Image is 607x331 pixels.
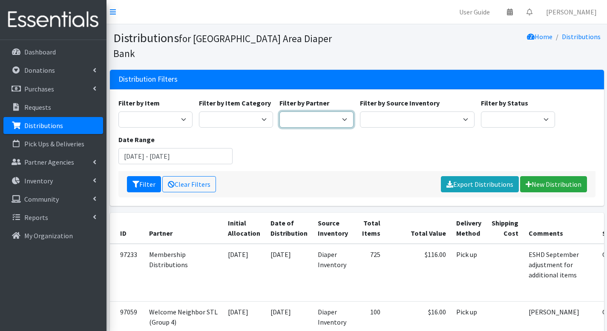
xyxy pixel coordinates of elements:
p: Donations [24,66,55,74]
a: Purchases [3,80,103,97]
label: Filter by Partner [279,98,329,108]
a: Inventory [3,172,103,189]
td: [DATE] [265,244,313,301]
a: Donations [3,62,103,79]
td: 97233 [110,244,144,301]
td: ESHD September adjustment for additional items [524,244,597,301]
th: Partner [144,213,223,244]
label: Filter by Item Category [199,98,271,108]
a: Home [527,32,552,41]
label: Date Range [118,134,155,145]
img: HumanEssentials [3,6,103,34]
a: Reports [3,209,103,226]
td: Pick up [451,244,486,301]
a: New Distribution [520,176,587,192]
th: Date of Distribution [265,213,313,244]
th: Source Inventory [313,213,353,244]
button: Filter [127,176,161,192]
th: Initial Allocation [223,213,265,244]
a: Partner Agencies [3,154,103,171]
p: Reports [24,213,48,222]
td: Membership Distributions [144,244,223,301]
a: Requests [3,99,103,116]
p: Inventory [24,177,53,185]
th: Total Items [353,213,385,244]
h1: Distributions [113,31,354,60]
a: My Organization [3,227,103,244]
td: 725 [353,244,385,301]
a: User Guide [452,3,497,20]
a: Distributions [3,117,103,134]
th: Delivery Method [451,213,486,244]
a: Export Distributions [441,176,519,192]
p: Purchases [24,85,54,93]
th: Total Value [385,213,451,244]
p: Requests [24,103,51,111]
a: [PERSON_NAME] [539,3,604,20]
a: Pick Ups & Deliveries [3,135,103,152]
a: Dashboard [3,43,103,60]
p: Pick Ups & Deliveries [24,140,84,148]
p: My Organization [24,231,73,240]
p: Distributions [24,121,63,130]
td: Diaper Inventory [313,244,353,301]
td: [DATE] [223,244,265,301]
a: Distributions [562,32,601,41]
th: Shipping Cost [486,213,524,244]
label: Filter by Status [481,98,528,108]
h3: Distribution Filters [118,75,178,84]
th: ID [110,213,144,244]
th: Comments [524,213,597,244]
a: Clear Filters [162,176,216,192]
a: Community [3,191,103,208]
p: Dashboard [24,48,56,56]
p: Community [24,195,59,203]
small: for [GEOGRAPHIC_DATA] Area Diaper Bank [113,32,332,60]
label: Filter by Item [118,98,160,108]
label: Filter by Source Inventory [360,98,440,108]
p: Partner Agencies [24,158,74,166]
td: $116.00 [385,244,451,301]
input: January 1, 2011 - December 31, 2011 [118,148,233,164]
